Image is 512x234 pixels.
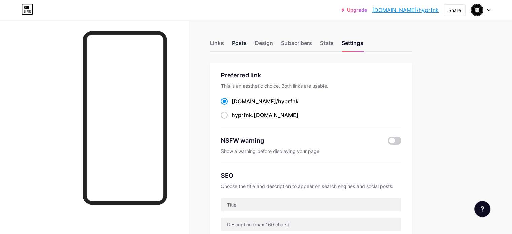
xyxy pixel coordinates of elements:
div: Choose the title and description to appear on search engines and social posts. [221,183,401,190]
a: [DOMAIN_NAME]/hyprfnk [372,6,439,14]
div: Links [210,39,224,51]
span: hyprfnk [278,98,299,105]
input: Description (max 160 chars) [221,218,401,231]
div: Stats [320,39,334,51]
span: hyprfnk [232,112,252,119]
div: This is an aesthetic choice. Both links are usable. [221,82,401,89]
a: Upgrade [341,7,367,13]
input: Title [221,198,401,211]
div: Subscribers [281,39,312,51]
div: Design [255,39,273,51]
div: Preferred link [221,71,401,80]
div: NSFW warning [221,136,378,145]
div: Show a warning before displaying your page. [221,148,401,155]
div: Posts [232,39,247,51]
div: Settings [342,39,363,51]
div: [DOMAIN_NAME]/ [232,97,299,105]
div: SEO [221,171,401,180]
img: Indy Air [471,4,483,16]
div: Share [448,7,461,14]
div: .[DOMAIN_NAME] [232,111,298,119]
